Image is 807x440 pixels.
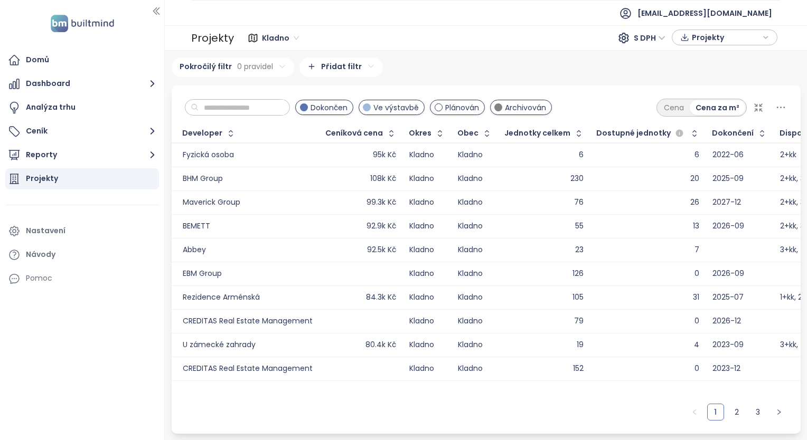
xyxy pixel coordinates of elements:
[750,404,766,420] a: 3
[690,100,745,115] div: Cena za m²
[712,174,744,184] div: 2025-09
[694,340,699,350] div: 4
[458,174,483,184] div: Kladno
[26,172,58,185] div: Projekty
[365,340,396,350] div: 80.4k Kč
[367,222,396,231] div: 92.9k Kč
[26,101,76,114] div: Analýza trhu
[5,50,159,71] a: Domů
[409,130,431,137] div: Okres
[366,293,396,302] div: 84.3k Kč
[458,340,483,350] div: Kladno
[367,198,396,207] div: 99.3k Kč
[695,150,699,160] div: 6
[776,409,782,415] span: right
[570,174,584,184] div: 230
[409,317,434,326] div: Kladno
[575,245,584,255] div: 23
[728,404,745,420] li: 2
[658,100,690,115] div: Cena
[458,245,483,255] div: Kladno
[749,404,766,420] li: 3
[457,130,478,137] div: Obec
[311,102,348,113] span: Dokončen
[458,317,483,326] div: Kladno
[373,102,419,113] span: Ve výstavbě
[573,293,584,302] div: 105
[367,245,396,255] div: 92.5k Kč
[183,340,256,350] div: U zámecké zahrady
[712,130,754,137] div: Dokončení
[712,340,744,350] div: 2023-09
[5,73,159,94] button: Dashboard
[712,198,741,207] div: 2027-12
[445,102,479,113] span: Plánován
[262,30,299,46] span: Kladno
[26,224,65,237] div: Nastavení
[183,317,313,326] div: CREDITAS Real Estate Management
[48,13,117,34] img: logo
[409,150,434,160] div: Kladno
[695,269,699,279] div: 0
[712,317,741,326] div: 2026-12
[577,340,584,350] div: 19
[5,145,159,166] button: Reporty
[325,130,383,137] div: Ceníková cena
[708,404,724,420] a: 1
[183,364,313,374] div: CREDITAS Real Estate Management
[695,364,699,374] div: 0
[5,268,159,289] div: Pomoc
[691,409,698,415] span: left
[637,1,772,26] span: [EMAIL_ADDRESS][DOMAIN_NAME]
[574,198,584,207] div: 76
[183,222,210,231] div: BEMETT
[458,269,483,279] div: Kladno
[183,198,240,207] div: Maverick Group
[690,174,699,184] div: 20
[5,121,159,142] button: Ceník
[458,198,483,207] div: Kladno
[183,150,234,160] div: Fyzická osoba
[237,61,273,72] span: 0 pravidel
[504,130,570,137] div: Jednotky celkem
[712,293,744,302] div: 2025-07
[409,174,434,184] div: Kladno
[370,174,396,184] div: 108k Kč
[686,404,703,420] button: left
[729,404,745,420] a: 2
[183,174,223,184] div: BHM Group
[183,293,260,302] div: Rezidence Arménská
[458,293,483,302] div: Kladno
[409,340,434,350] div: Kladno
[191,27,234,49] div: Projekty
[695,245,699,255] div: 7
[712,222,744,231] div: 2026-09
[26,272,52,285] div: Pomoc
[5,168,159,189] a: Projekty
[458,364,483,374] div: Kladno
[634,30,665,46] span: S DPH
[579,150,584,160] div: 6
[686,404,703,420] li: Předchozí strana
[712,269,744,279] div: 2026-09
[409,245,434,255] div: Kladno
[692,30,760,45] span: Projekty
[695,317,699,326] div: 0
[505,102,546,113] span: Archivován
[596,127,686,140] div: Dostupné jednotky
[693,222,699,231] div: 13
[573,269,584,279] div: 126
[299,58,383,77] div: Přidat filtr
[409,198,434,207] div: Kladno
[172,58,294,77] div: Pokročilý filtr
[693,293,699,302] div: 31
[771,404,787,420] button: right
[182,130,222,137] div: Developer
[373,150,396,160] div: 95k Kč
[458,222,483,231] div: Kladno
[458,150,483,160] div: Kladno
